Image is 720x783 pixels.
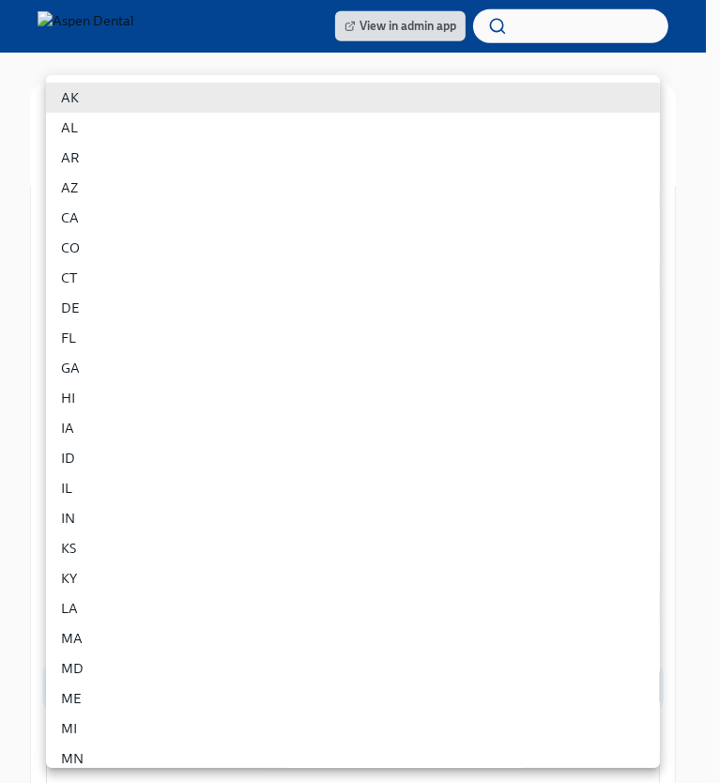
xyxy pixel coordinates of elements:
[46,744,660,774] li: MN
[46,653,660,683] li: MD
[46,83,660,113] li: AK
[46,293,660,323] li: DE
[46,473,660,503] li: IL
[46,113,660,143] li: AL
[46,173,660,203] li: AZ
[46,203,660,233] li: CA
[46,533,660,563] li: KS
[46,353,660,383] li: GA
[46,383,660,413] li: HI
[46,233,660,263] li: CO
[46,323,660,353] li: FL
[46,143,660,173] li: AR
[46,443,660,473] li: ID
[46,263,660,293] li: CT
[46,714,660,744] li: MI
[46,503,660,533] li: IN
[46,413,660,443] li: IA
[46,623,660,653] li: MA
[46,683,660,714] li: ME
[46,563,660,593] li: KY
[46,593,660,623] li: LA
